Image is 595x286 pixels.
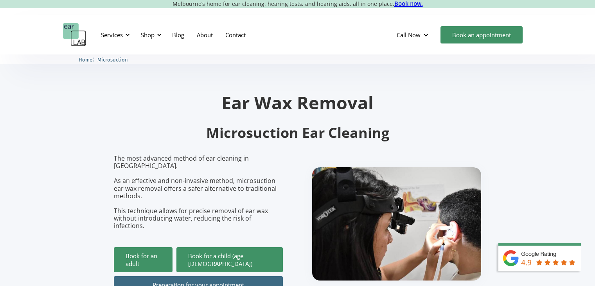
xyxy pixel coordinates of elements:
[101,31,123,39] div: Services
[136,23,164,47] div: Shop
[97,56,128,63] a: Microsuction
[79,56,92,63] a: Home
[97,57,128,63] span: Microsuction
[176,247,283,272] a: Book for a child (age [DEMOGRAPHIC_DATA])
[79,57,92,63] span: Home
[191,24,219,46] a: About
[397,31,421,39] div: Call Now
[141,31,155,39] div: Shop
[440,26,523,43] a: Book an appointment
[390,23,437,47] div: Call Now
[114,155,283,230] p: The most advanced method of ear cleaning in [GEOGRAPHIC_DATA]. As an effective and non-invasive m...
[166,24,191,46] a: Blog
[96,23,132,47] div: Services
[114,94,482,111] h1: Ear Wax Removal
[114,124,482,142] h2: Microsuction Ear Cleaning
[63,23,86,47] a: home
[114,247,173,272] a: Book for an adult
[219,24,252,46] a: Contact
[79,56,97,64] li: 〉
[312,167,481,281] img: boy getting ear checked.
